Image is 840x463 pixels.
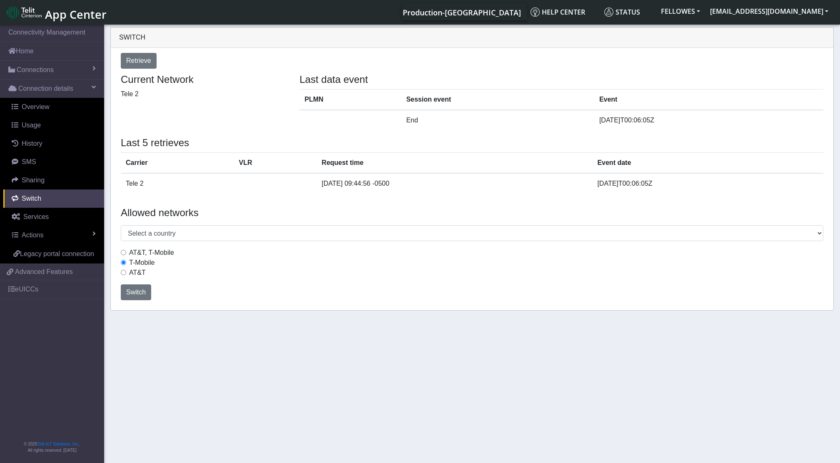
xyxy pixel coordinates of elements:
[22,195,41,202] span: Switch
[22,103,50,110] span: Overview
[403,7,521,17] span: Production-[GEOGRAPHIC_DATA]
[3,226,104,244] a: Actions
[121,90,139,97] span: Tele 2
[531,7,585,17] span: Help center
[22,140,42,147] span: History
[3,208,104,226] a: Services
[22,158,36,165] span: SMS
[531,7,540,17] img: knowledge.svg
[121,173,234,194] td: Tele 2
[594,89,823,110] th: Event
[594,110,823,130] td: [DATE]T00:06:05Z
[129,258,155,268] label: T-Mobile
[37,442,79,446] a: Telit IoT Solutions, Inc.
[705,4,833,19] button: [EMAIL_ADDRESS][DOMAIN_NAME]
[119,34,145,41] span: Switch
[22,177,45,184] span: Sharing
[121,152,234,173] th: Carrier
[317,173,592,194] td: [DATE] 09:44:56 -0500
[317,152,592,173] th: Request time
[3,116,104,134] a: Usage
[592,173,823,194] td: [DATE]T00:06:05Z
[22,231,43,239] span: Actions
[22,122,41,129] span: Usage
[121,284,151,300] button: Switch
[601,4,656,20] a: Status
[527,4,601,20] a: Help center
[401,110,594,130] td: End
[234,152,317,173] th: VLR
[121,74,287,86] h4: Current Network
[129,268,146,278] label: AT&T
[126,57,151,64] span: Retrieve
[17,65,54,75] span: Connections
[7,3,105,21] a: App Center
[18,84,73,94] span: Connection details
[121,207,823,219] h4: Allowed networks
[126,289,146,296] span: Switch
[23,213,49,220] span: Services
[592,152,823,173] th: Event date
[20,250,94,257] span: Legacy portal connection
[299,89,401,110] th: PLMN
[299,74,823,86] h4: Last data event
[604,7,640,17] span: Status
[129,248,174,258] label: AT&T, T-Mobile
[45,7,107,22] span: App Center
[402,4,521,20] a: Your current platform instance
[121,53,157,69] button: Retrieve
[15,267,73,277] span: Advanced Features
[401,89,594,110] th: Session event
[3,153,104,171] a: SMS
[604,7,613,17] img: status.svg
[121,137,823,149] h4: Last 5 retrieves
[3,171,104,189] a: Sharing
[656,4,705,19] button: FELLOWES
[3,189,104,208] a: Switch
[3,134,104,153] a: History
[3,98,104,116] a: Overview
[7,6,42,19] img: logo-telit-cinterion-gw-new.png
